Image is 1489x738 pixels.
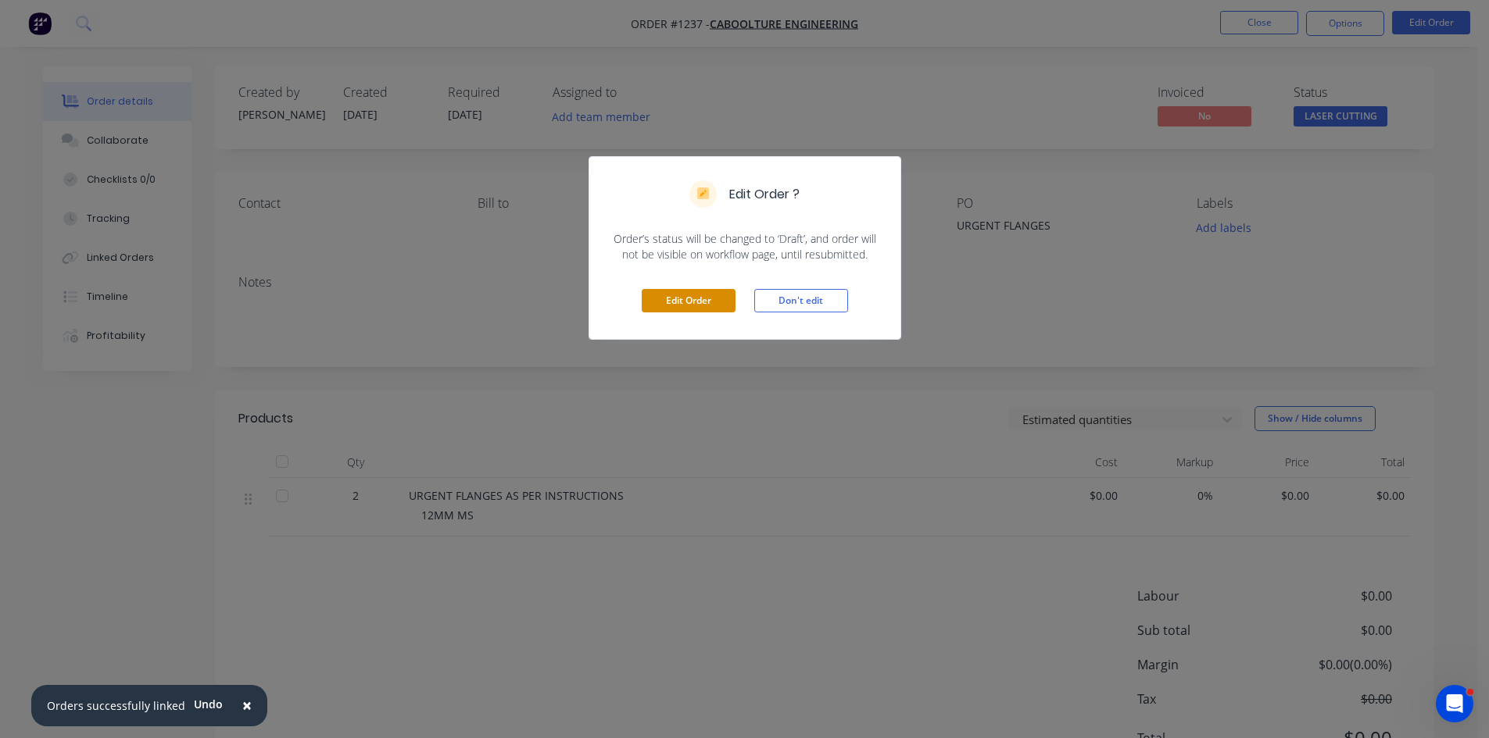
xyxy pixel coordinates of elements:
[642,289,736,312] button: Edit Order
[608,231,882,262] span: Order’s status will be changed to ‘Draft’, and order will not be visible on workflow page, until ...
[185,693,231,716] button: Undo
[1436,685,1473,722] iframe: Intercom live chat
[729,185,800,204] h5: Edit Order ?
[227,687,267,725] button: Close
[47,697,185,714] div: Orders successfully linked
[242,694,252,716] span: ×
[754,289,848,312] button: Don't edit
